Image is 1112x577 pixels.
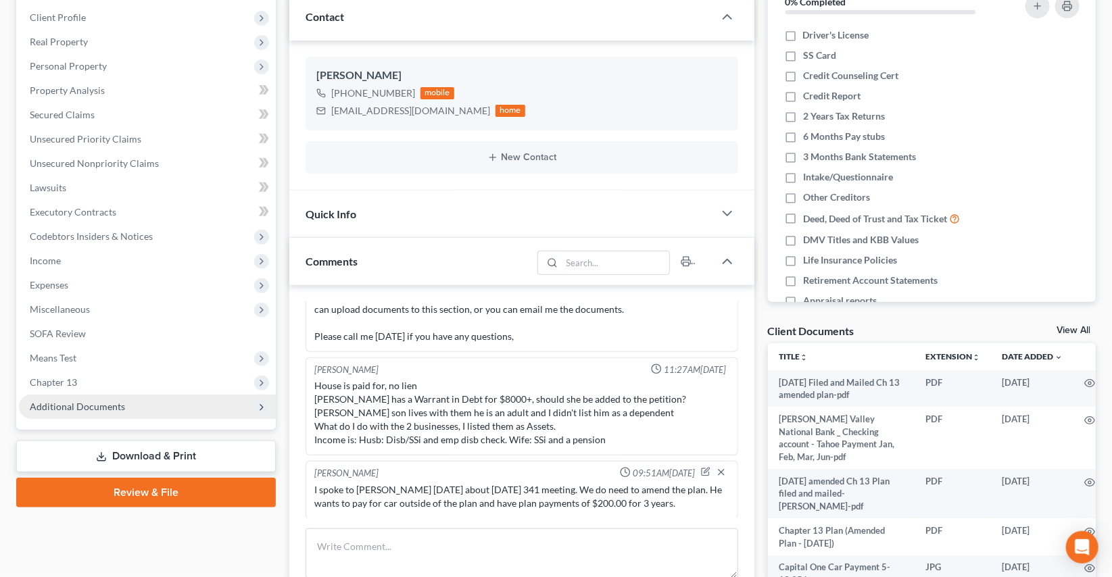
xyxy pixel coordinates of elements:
div: House is paid for, no lien [PERSON_NAME] has a Warrant in Debt for $8000+, should she be added to... [314,379,729,447]
a: Lawsuits [19,176,276,200]
div: [PERSON_NAME] [314,467,379,480]
i: expand_more [1055,353,1063,361]
td: PDF [915,469,991,518]
div: [PERSON_NAME] [316,68,727,84]
span: Contact [306,10,344,23]
a: Unsecured Nonpriority Claims [19,151,276,176]
td: [DATE] [991,407,1073,469]
div: I spoke to [PERSON_NAME] [DATE] about [DATE] 341 meeting. We do need to amend the plan. He wants ... [314,483,729,510]
span: Executory Contracts [30,206,116,218]
span: 3 Months Bank Statements [803,150,916,164]
span: Unsecured Nonpriority Claims [30,157,159,169]
td: [DATE] amended Ch 13 Plan filed and mailed-[PERSON_NAME]-pdf [768,469,915,518]
a: Titleunfold_more [779,351,808,361]
span: Codebtors Insiders & Notices [30,230,153,242]
span: Credit Report [803,89,861,103]
span: Miscellaneous [30,303,90,315]
span: Chapter 13 [30,376,77,388]
span: Real Property [30,36,88,47]
a: Unsecured Priority Claims [19,127,276,151]
a: Date Added expand_more [1002,351,1063,361]
a: Secured Claims [19,103,276,127]
div: [PHONE_NUMBER] [331,86,415,100]
span: Secured Claims [30,109,95,120]
span: Property Analysis [30,84,105,96]
span: 2 Years Tax Returns [803,109,885,123]
span: Other Creditors [803,191,870,204]
div: Client Documents [768,324,854,338]
span: Comments [306,255,358,268]
a: Download & Print [16,441,276,472]
td: PDF [915,518,991,555]
div: [PERSON_NAME] [314,363,379,376]
td: Chapter 13 Plan (Amended Plan - [DATE]) [768,518,915,555]
span: Retirement Account Statements [803,274,938,287]
div: [EMAIL_ADDRESS][DOMAIN_NAME] [331,104,490,118]
span: Additional Documents [30,401,125,412]
td: [DATE] Filed and Mailed Ch 13 amended plan-pdf [768,370,915,407]
span: Credit Counseling Cert [803,69,898,82]
span: 09:51AM[DATE] [633,467,696,480]
span: Intake/Questionnaire [803,170,893,184]
span: Client Profile [30,11,86,23]
a: Extensionunfold_more [925,351,980,361]
button: New Contact [316,152,727,163]
a: View All [1057,326,1090,335]
div: home [495,105,525,117]
span: Income [30,255,61,266]
span: Means Test [30,352,76,363]
span: Deed, Deed of Trust and Tax Ticket [803,212,947,226]
span: Quick Info [306,207,356,220]
span: Unsecured Priority Claims [30,133,141,145]
span: Lawsuits [30,182,66,193]
span: 6 Months Pay stubs [803,130,885,143]
a: Property Analysis [19,78,276,103]
td: PDF [915,370,991,407]
a: Executory Contracts [19,200,276,224]
div: mobile [420,87,454,99]
span: Driver's License [803,28,869,42]
span: 11:27AM[DATE] [664,363,727,376]
td: [PERSON_NAME] Valley National Bank _ Checking account - Tahoe Payment Jan, Feb, Mar, Jun-pdf [768,407,915,469]
a: Review & File [16,478,276,507]
span: SS Card [803,49,836,62]
td: PDF [915,407,991,469]
td: [DATE] [991,370,1073,407]
div: Open Intercom Messenger [1066,531,1098,563]
span: Expenses [30,279,68,291]
td: [DATE] [991,469,1073,518]
input: Search... [562,251,669,274]
i: unfold_more [972,353,980,361]
span: DMV Titles and KBB Values [803,233,919,247]
span: SOFA Review [30,328,86,339]
span: Appraisal reports [803,294,877,307]
span: Personal Property [30,60,107,72]
span: Life Insurance Policies [803,253,897,267]
td: [DATE] [991,518,1073,555]
a: SOFA Review [19,322,276,346]
i: unfold_more [800,353,808,361]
